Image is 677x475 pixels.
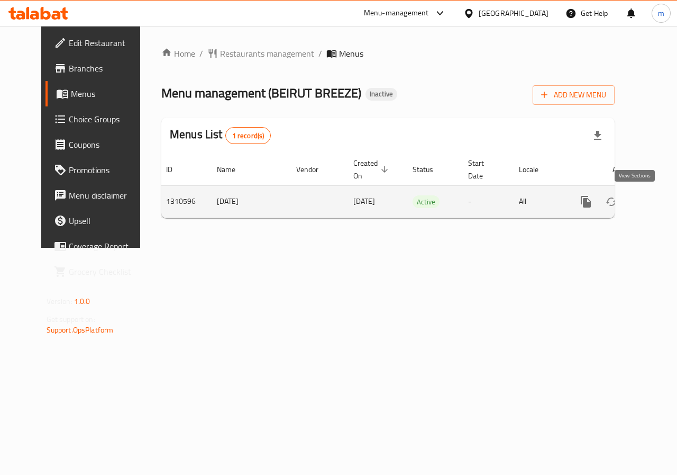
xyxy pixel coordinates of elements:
[45,259,154,284] a: Grocery Checklist
[69,189,146,202] span: Menu disclaimer
[413,196,440,208] span: Active
[47,312,95,326] span: Get support on:
[365,88,397,101] div: Inactive
[69,113,146,126] span: Choice Groups
[45,30,154,56] a: Edit Restaurant
[226,131,271,141] span: 1 record(s)
[413,195,440,208] div: Active
[161,47,615,60] nav: breadcrumb
[365,89,397,98] span: Inactive
[479,7,548,19] div: [GEOGRAPHIC_DATA]
[69,138,146,151] span: Coupons
[45,208,154,234] a: Upsell
[45,157,154,183] a: Promotions
[69,62,146,75] span: Branches
[74,294,90,308] span: 1.0.0
[225,127,271,144] div: Total records count
[460,185,510,218] td: -
[585,123,610,148] div: Export file
[510,185,565,218] td: All
[45,234,154,259] a: Coverage Report
[158,185,208,218] td: 1310596
[353,157,391,182] span: Created On
[599,189,624,214] button: Change Status
[541,88,606,102] span: Add New Menu
[339,47,363,60] span: Menus
[573,189,599,214] button: more
[208,185,288,218] td: [DATE]
[199,47,203,60] li: /
[69,214,146,227] span: Upsell
[170,127,271,144] h2: Menus List
[47,294,72,308] span: Version:
[45,81,154,106] a: Menus
[71,87,146,100] span: Menus
[364,7,429,20] div: Menu-management
[69,240,146,253] span: Coverage Report
[161,47,195,60] a: Home
[166,163,186,176] span: ID
[69,265,146,278] span: Grocery Checklist
[207,47,314,60] a: Restaurants management
[217,163,249,176] span: Name
[318,47,322,60] li: /
[533,85,615,105] button: Add New Menu
[468,157,498,182] span: Start Date
[296,163,332,176] span: Vendor
[45,106,154,132] a: Choice Groups
[45,56,154,81] a: Branches
[353,194,375,208] span: [DATE]
[45,183,154,208] a: Menu disclaimer
[220,47,314,60] span: Restaurants management
[161,81,361,105] span: Menu management ( BEIRUT BREEZE )
[47,323,114,337] a: Support.OpsPlatform
[413,163,447,176] span: Status
[658,7,664,19] span: m
[69,37,146,49] span: Edit Restaurant
[45,132,154,157] a: Coupons
[519,163,552,176] span: Locale
[69,164,146,176] span: Promotions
